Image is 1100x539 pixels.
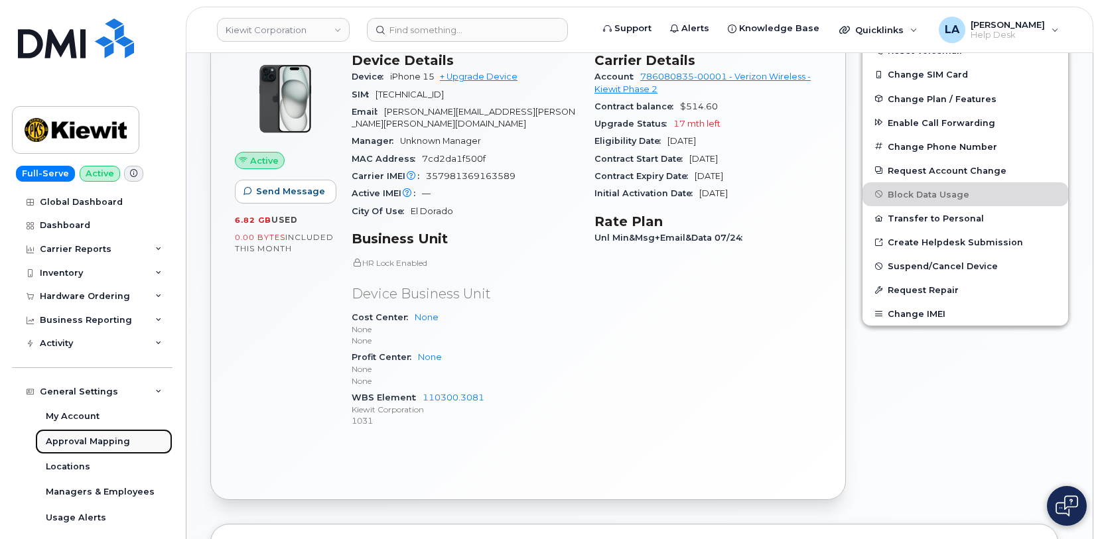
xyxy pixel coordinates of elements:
[594,72,640,82] span: Account
[352,352,418,362] span: Profit Center
[862,182,1068,206] button: Block Data Usage
[235,215,271,225] span: 6.82 GB
[929,17,1068,43] div: Lanette Aparicio
[352,392,423,402] span: WBS Element
[862,158,1068,182] button: Request Account Change
[367,18,568,42] input: Find something...
[352,284,579,304] p: Device Business Unit
[352,52,579,68] h3: Device Details
[862,87,1068,111] button: Change Plan / Features
[423,392,484,402] a: 110300.3081
[352,324,579,335] p: None
[594,15,661,42] a: Support
[352,231,579,247] h3: Business Unit
[594,72,811,93] a: 786080835-00001 - Verizon Wireless - Kiewit Phase 2
[594,136,667,146] span: Eligibility Date
[855,25,904,35] span: Quicklinks
[594,213,821,229] h3: Rate Plan
[945,22,959,38] span: LA
[415,312,439,322] a: None
[680,101,718,111] span: $514.60
[352,206,411,216] span: City Of Use
[217,18,350,42] a: Kiewit Corporation
[862,62,1068,86] button: Change SIM Card
[352,415,579,426] p: 1031
[862,135,1068,158] button: Change Phone Number
[862,302,1068,326] button: Change IMEI
[352,257,579,269] p: HR Lock Enabled
[888,117,995,127] span: Enable Call Forwarding
[400,136,481,146] span: Unknown Manager
[862,206,1068,230] button: Transfer to Personal
[440,72,517,82] a: + Upgrade Device
[594,52,821,68] h3: Carrier Details
[352,136,400,146] span: Manager
[681,22,709,35] span: Alerts
[352,107,384,117] span: Email
[594,233,749,243] span: Unl Min&Msg+Email&Data 07/24
[594,171,695,181] span: Contract Expiry Date
[862,254,1068,278] button: Suspend/Cancel Device
[271,215,298,225] span: used
[888,93,997,103] span: Change Plan / Features
[422,154,486,164] span: 7cd2da1f500f
[594,188,699,198] span: Initial Activation Date
[739,22,819,35] span: Knowledge Base
[673,119,721,129] span: 17 mth left
[667,136,696,146] span: [DATE]
[862,111,1068,135] button: Enable Call Forwarding
[245,59,325,139] img: iPhone_15_Black.png
[862,230,1068,254] a: Create Helpdesk Submission
[971,30,1045,40] span: Help Desk
[422,188,431,198] span: —
[695,171,723,181] span: [DATE]
[719,15,829,42] a: Knowledge Base
[352,154,422,164] span: MAC Address
[352,188,422,198] span: Active IMEI
[256,185,325,198] span: Send Message
[699,188,728,198] span: [DATE]
[352,375,579,387] p: None
[614,22,652,35] span: Support
[235,233,285,242] span: 0.00 Bytes
[971,19,1045,30] span: [PERSON_NAME]
[235,180,336,204] button: Send Message
[1056,495,1078,516] img: Open chat
[888,261,998,271] span: Suspend/Cancel Device
[862,278,1068,302] button: Request Repair
[594,101,680,111] span: Contract balance
[830,17,927,43] div: Quicklinks
[352,335,579,346] p: None
[418,352,442,362] a: None
[594,154,689,164] span: Contract Start Date
[352,312,415,322] span: Cost Center
[352,72,390,82] span: Device
[426,171,516,181] span: 357981369163589
[661,15,719,42] a: Alerts
[390,72,435,82] span: iPhone 15
[594,119,673,129] span: Upgrade Status
[689,154,718,164] span: [DATE]
[250,154,279,167] span: Active
[352,404,579,415] p: Kiewit Corporation
[376,90,444,99] span: [TECHNICAL_ID]
[352,107,575,129] span: [PERSON_NAME][EMAIL_ADDRESS][PERSON_NAME][PERSON_NAME][DOMAIN_NAME]
[352,171,426,181] span: Carrier IMEI
[352,90,376,99] span: SIM
[411,206,453,216] span: El Dorado
[352,363,579,375] p: None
